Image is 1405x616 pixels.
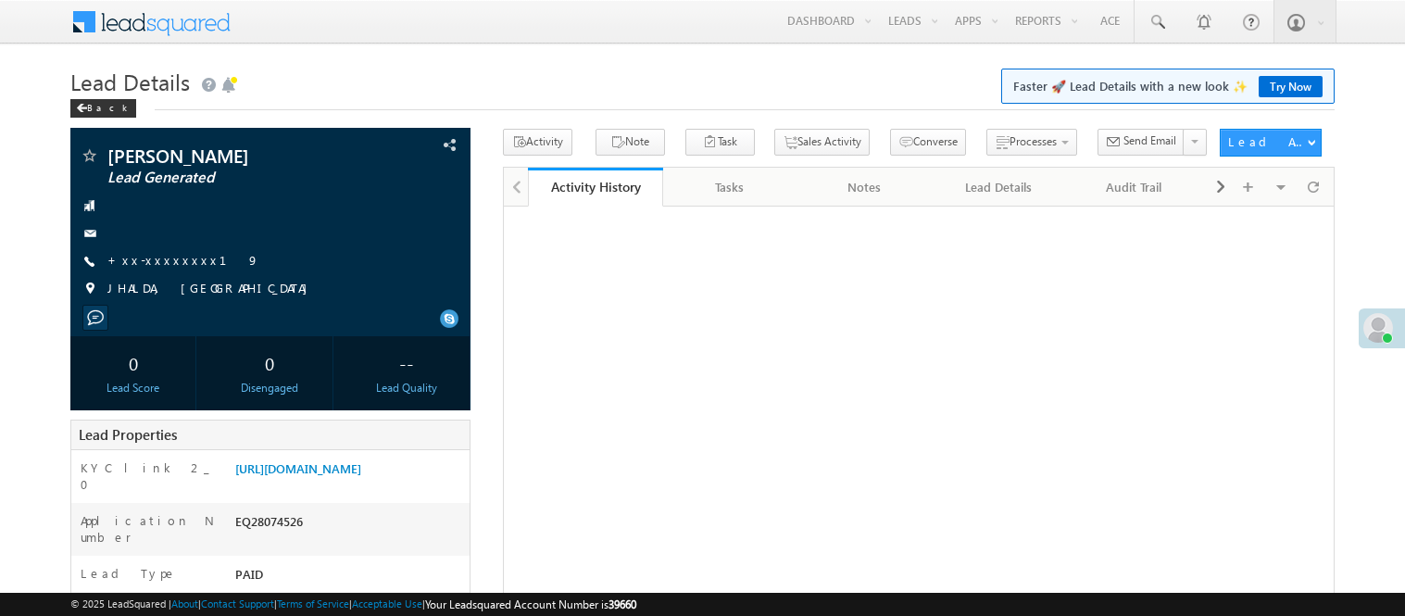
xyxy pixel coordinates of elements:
div: Lead Actions [1228,133,1307,150]
a: Back [70,98,145,114]
div: Lead Score [75,380,192,396]
div: 0 [211,346,328,380]
button: Activity [503,129,572,156]
div: 0 [75,346,192,380]
span: Send Email [1123,132,1176,149]
button: Send Email [1098,129,1185,156]
div: Tasks [678,176,781,198]
span: Your Leadsquared Account Number is [425,597,636,611]
button: Lead Actions [1220,129,1322,157]
div: Back [70,99,136,118]
label: KYC link 2_0 [81,459,216,493]
span: © 2025 LeadSquared | | | | | [70,596,636,613]
button: Processes [986,129,1077,156]
a: Acceptable Use [352,597,422,610]
span: Faster 🚀 Lead Details with a new look ✨ [1013,77,1323,95]
a: +xx-xxxxxxxx19 [107,252,259,268]
button: Sales Activity [774,129,870,156]
div: PAID [231,565,470,591]
a: Tasks [663,168,797,207]
label: Application Number [81,512,216,546]
a: Contact Support [201,597,274,610]
div: Notes [812,176,915,198]
span: Processes [1010,134,1057,148]
button: Task [685,129,755,156]
a: Terms of Service [277,597,349,610]
a: [URL][DOMAIN_NAME] [235,460,361,476]
div: Lead Details [947,176,1050,198]
span: Lead Generated [107,169,356,187]
a: Activity History [528,168,662,207]
span: Lead Properties [79,425,177,444]
div: Disengaged [211,380,328,396]
div: -- [348,346,465,380]
div: Activity History [542,178,648,195]
div: Audit Trail [1082,176,1185,198]
span: JHALDA, [GEOGRAPHIC_DATA] [107,280,317,298]
a: About [171,597,198,610]
span: Lead Details [70,67,190,96]
button: Converse [890,129,966,156]
a: Notes [797,168,932,207]
a: Lead Details [933,168,1067,207]
span: [PERSON_NAME] [107,146,356,165]
span: 39660 [608,597,636,611]
div: EQ28074526 [231,512,470,538]
div: Lead Quality [348,380,465,396]
button: Note [596,129,665,156]
a: Try Now [1259,76,1323,97]
label: Lead Type [81,565,177,582]
a: Audit Trail [1067,168,1201,207]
